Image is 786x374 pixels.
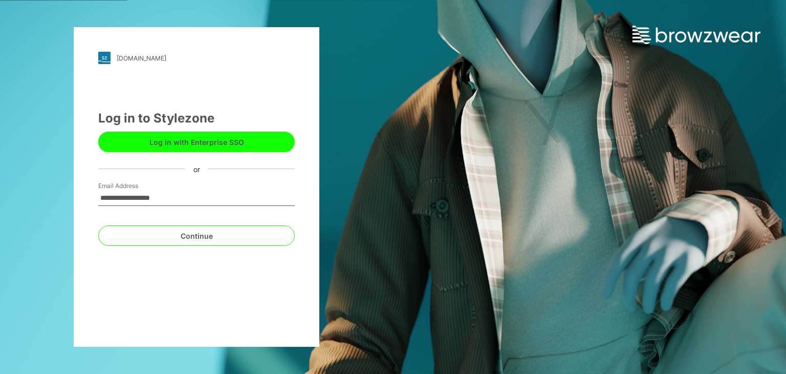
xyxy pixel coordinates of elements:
div: Log in to Stylezone [98,109,295,128]
div: or [185,163,208,174]
img: browzwear-logo.e42bd6dac1945053ebaf764b6aa21510.svg [632,26,760,44]
div: [DOMAIN_NAME] [117,54,166,62]
button: Continue [98,225,295,246]
a: [DOMAIN_NAME] [98,52,295,64]
img: stylezone-logo.562084cfcfab977791bfbf7441f1a819.svg [98,52,111,64]
button: Log in with Enterprise SSO [98,132,295,152]
label: Email Address [98,181,170,191]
